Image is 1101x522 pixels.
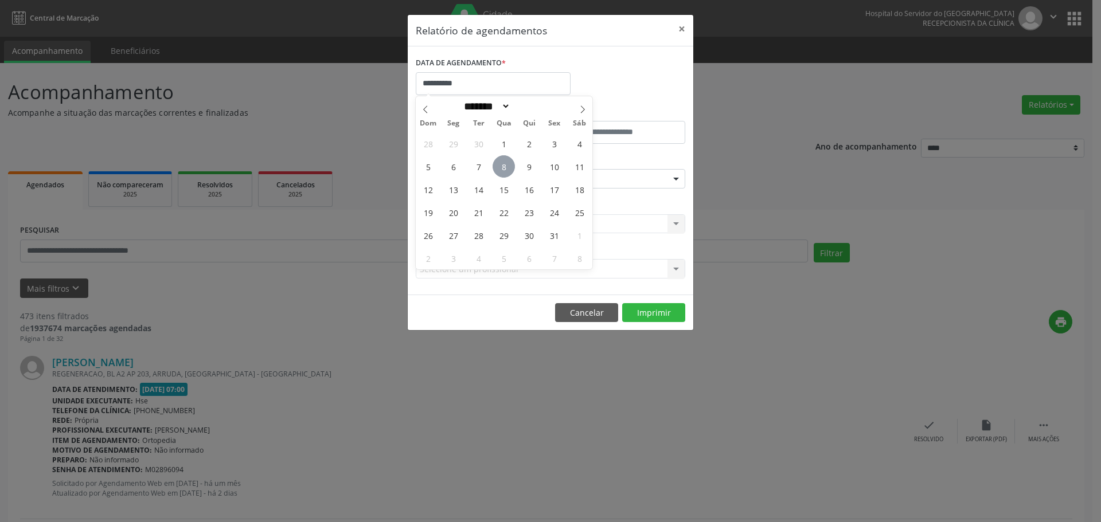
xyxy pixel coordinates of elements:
button: Close [670,15,693,43]
span: Setembro 29, 2025 [442,132,464,155]
span: Qua [491,120,517,127]
label: ATÉ [553,103,685,121]
span: Novembro 8, 2025 [568,247,591,269]
span: Outubro 25, 2025 [568,201,591,223]
span: Outubro 29, 2025 [493,224,515,246]
span: Outubro 23, 2025 [518,201,540,223]
span: Novembro 7, 2025 [543,247,565,269]
span: Outubro 10, 2025 [543,155,565,178]
span: Seg [441,120,466,127]
span: Outubro 18, 2025 [568,178,591,201]
span: Outubro 31, 2025 [543,224,565,246]
span: Novembro 5, 2025 [493,247,515,269]
span: Outubro 12, 2025 [417,178,439,201]
span: Outubro 1, 2025 [493,132,515,155]
input: Year [510,100,548,112]
button: Cancelar [555,303,618,323]
span: Ter [466,120,491,127]
span: Sáb [567,120,592,127]
span: Novembro 1, 2025 [568,224,591,246]
span: Outubro 2, 2025 [518,132,540,155]
span: Outubro 8, 2025 [493,155,515,178]
span: Novembro 4, 2025 [467,247,490,269]
span: Outubro 19, 2025 [417,201,439,223]
span: Outubro 13, 2025 [442,178,464,201]
button: Imprimir [622,303,685,323]
span: Outubro 26, 2025 [417,224,439,246]
select: Month [460,100,510,112]
span: Outubro 30, 2025 [518,224,540,246]
span: Outubro 28, 2025 [467,224,490,246]
span: Novembro 6, 2025 [518,247,540,269]
span: Outubro 15, 2025 [493,178,515,201]
span: Outubro 14, 2025 [467,178,490,201]
h5: Relatório de agendamentos [416,23,547,38]
span: Novembro 2, 2025 [417,247,439,269]
span: Outubro 5, 2025 [417,155,439,178]
span: Sex [542,120,567,127]
span: Outubro 4, 2025 [568,132,591,155]
span: Outubro 3, 2025 [543,132,565,155]
span: Novembro 3, 2025 [442,247,464,269]
span: Setembro 28, 2025 [417,132,439,155]
span: Dom [416,120,441,127]
span: Outubro 20, 2025 [442,201,464,223]
span: Outubro 11, 2025 [568,155,591,178]
span: Outubro 7, 2025 [467,155,490,178]
span: Outubro 17, 2025 [543,178,565,201]
span: Outubro 9, 2025 [518,155,540,178]
span: Outubro 16, 2025 [518,178,540,201]
span: Setembro 30, 2025 [467,132,490,155]
span: Qui [517,120,542,127]
span: Outubro 24, 2025 [543,201,565,223]
span: Outubro 27, 2025 [442,224,464,246]
label: DATA DE AGENDAMENTO [416,54,506,72]
span: Outubro 22, 2025 [493,201,515,223]
span: Outubro 21, 2025 [467,201,490,223]
span: Outubro 6, 2025 [442,155,464,178]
